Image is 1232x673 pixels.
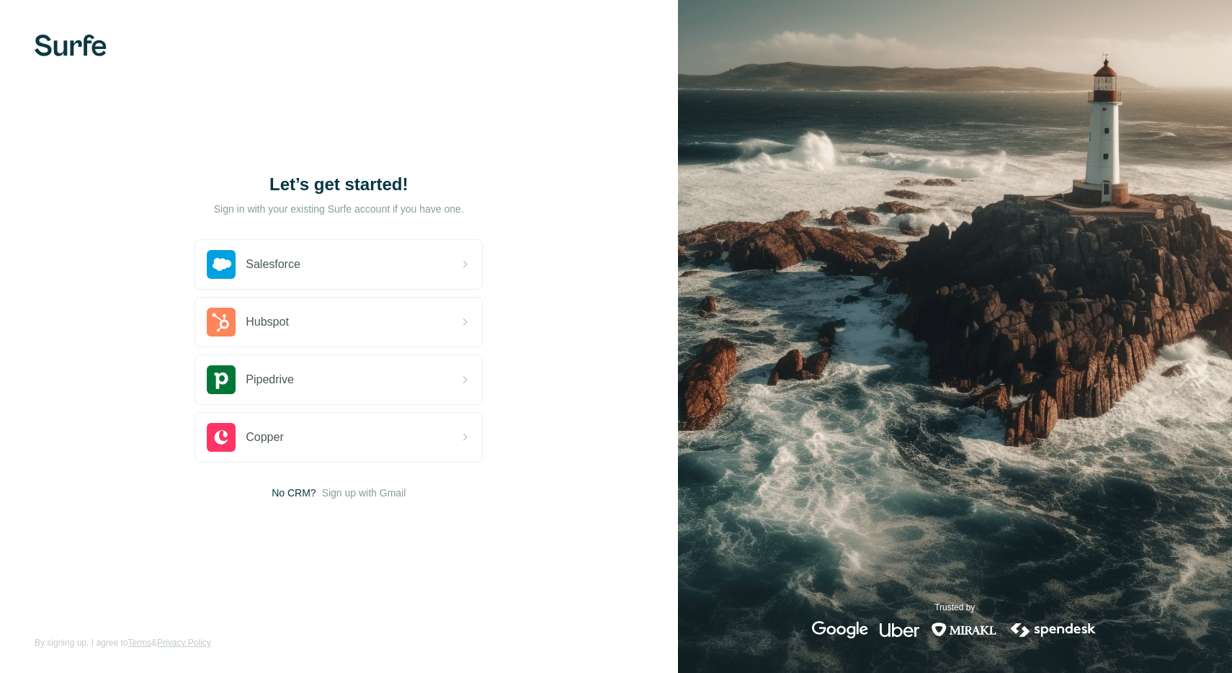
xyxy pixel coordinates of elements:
span: Salesforce [246,256,300,273]
p: Sign in with your existing Surfe account if you have one. [214,202,464,216]
span: No CRM? [272,486,316,500]
button: Sign up with Gmail [322,486,406,500]
span: By signing up, I agree to & [35,636,211,649]
span: Pipedrive [246,371,294,388]
p: Trusted by [934,601,975,614]
a: Privacy Policy [157,638,211,648]
span: Hubspot [246,313,289,331]
img: copper's logo [207,423,236,452]
img: pipedrive's logo [207,365,236,394]
img: spendesk's logo [1009,621,1098,638]
img: Surfe's logo [35,35,107,56]
img: hubspot's logo [207,308,236,336]
img: salesforce's logo [207,250,236,279]
img: google's logo [812,621,868,638]
img: mirakl's logo [931,621,997,638]
img: uber's logo [880,621,919,638]
h1: Let’s get started! [195,173,483,196]
span: Copper [246,429,283,446]
a: Terms [128,638,151,648]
